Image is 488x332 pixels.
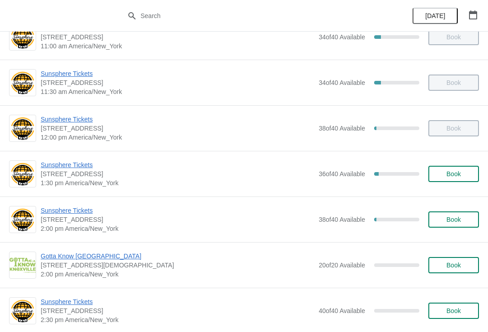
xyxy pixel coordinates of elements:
[41,69,314,78] span: Sunsphere Tickets
[428,257,479,273] button: Book
[319,33,365,41] span: 34 of 40 Available
[41,87,314,96] span: 11:30 am America/New_York
[319,262,365,269] span: 20 of 20 Available
[41,33,314,42] span: [STREET_ADDRESS]
[9,257,36,272] img: Gotta Know Knoxville | 301 South Gay Street, Knoxville, TN, USA | 2:00 pm America/New_York
[413,8,458,24] button: [DATE]
[41,160,314,169] span: Sunsphere Tickets
[9,116,36,141] img: Sunsphere Tickets | 810 Clinch Avenue, Knoxville, TN, USA | 12:00 pm America/New_York
[41,270,314,279] span: 2:00 pm America/New_York
[9,207,36,232] img: Sunsphere Tickets | 810 Clinch Avenue, Knoxville, TN, USA | 2:00 pm America/New_York
[41,78,314,87] span: [STREET_ADDRESS]
[446,216,461,223] span: Book
[41,315,314,324] span: 2:30 pm America/New_York
[9,299,36,323] img: Sunsphere Tickets | 810 Clinch Avenue, Knoxville, TN, USA | 2:30 pm America/New_York
[446,307,461,314] span: Book
[319,216,365,223] span: 38 of 40 Available
[41,224,314,233] span: 2:00 pm America/New_York
[41,206,314,215] span: Sunsphere Tickets
[319,307,365,314] span: 40 of 40 Available
[41,169,314,178] span: [STREET_ADDRESS]
[446,262,461,269] span: Book
[9,25,36,50] img: Sunsphere Tickets | 810 Clinch Avenue, Knoxville, TN, USA | 11:00 am America/New_York
[319,170,365,178] span: 36 of 40 Available
[41,115,314,124] span: Sunsphere Tickets
[41,42,314,51] span: 11:00 am America/New_York
[41,261,314,270] span: [STREET_ADDRESS][DEMOGRAPHIC_DATA]
[9,162,36,187] img: Sunsphere Tickets | 810 Clinch Avenue, Knoxville, TN, USA | 1:30 pm America/New_York
[41,252,314,261] span: Gotta Know [GEOGRAPHIC_DATA]
[428,211,479,228] button: Book
[41,297,314,306] span: Sunsphere Tickets
[41,124,314,133] span: [STREET_ADDRESS]
[319,79,365,86] span: 34 of 40 Available
[41,133,314,142] span: 12:00 pm America/New_York
[428,303,479,319] button: Book
[140,8,366,24] input: Search
[319,125,365,132] span: 38 of 40 Available
[41,306,314,315] span: [STREET_ADDRESS]
[446,170,461,178] span: Book
[41,178,314,187] span: 1:30 pm America/New_York
[9,70,36,95] img: Sunsphere Tickets | 810 Clinch Avenue, Knoxville, TN, USA | 11:30 am America/New_York
[425,12,445,19] span: [DATE]
[41,215,314,224] span: [STREET_ADDRESS]
[428,166,479,182] button: Book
